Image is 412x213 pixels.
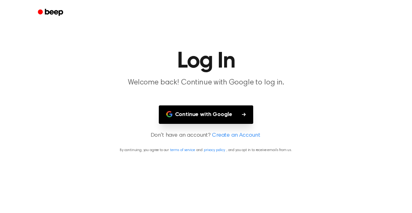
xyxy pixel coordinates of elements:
[86,78,326,88] p: Welcome back! Continue with Google to log in.
[204,148,225,152] a: privacy policy
[8,131,404,140] p: Don't have an account?
[159,105,254,124] button: Continue with Google
[8,147,404,153] p: By continuing, you agree to our and , and you opt in to receive emails from us.
[33,7,69,19] a: Beep
[212,131,260,140] a: Create an Account
[46,50,366,73] h1: Log In
[170,148,195,152] a: terms of service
